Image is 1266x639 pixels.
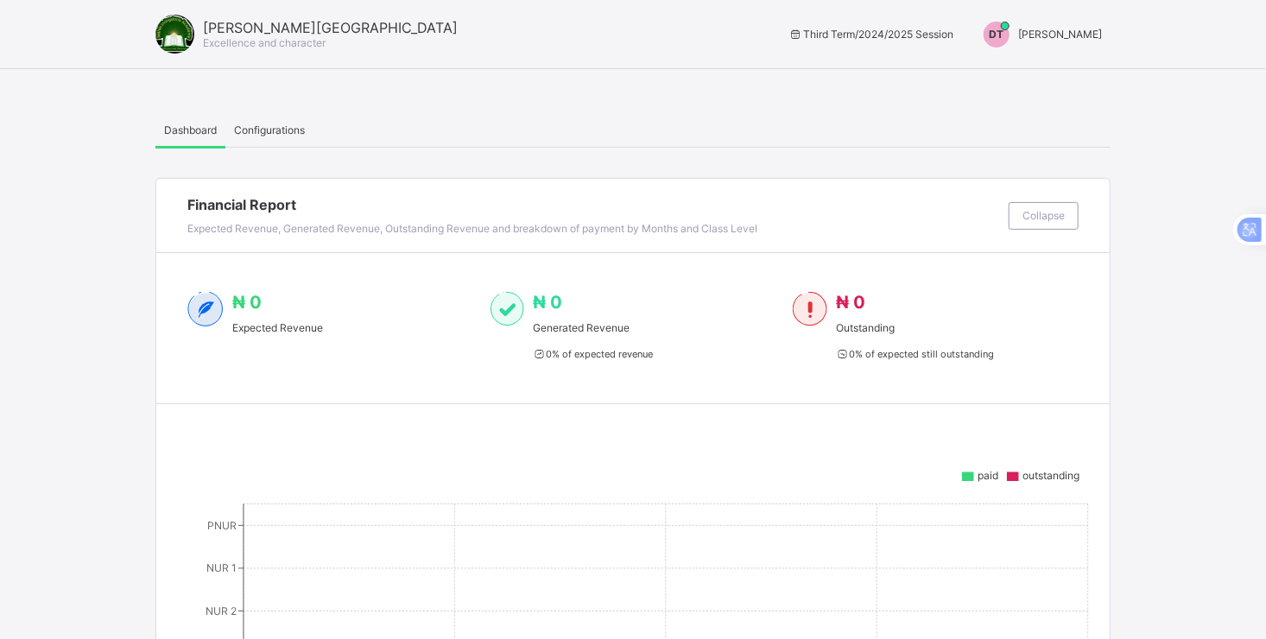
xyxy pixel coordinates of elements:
[232,292,262,313] span: ₦ 0
[234,123,305,136] span: Configurations
[836,292,865,313] span: ₦ 0
[203,19,458,36] span: [PERSON_NAME][GEOGRAPHIC_DATA]
[491,292,524,326] img: paid-1.3eb1404cbcb1d3b736510a26bbfa3ccb.svg
[978,469,998,482] span: paid
[1018,28,1102,41] span: [PERSON_NAME]
[164,123,217,136] span: Dashboard
[187,222,757,235] span: Expected Revenue, Generated Revenue, Outstanding Revenue and breakdown of payment by Months and C...
[1022,469,1079,482] span: outstanding
[232,321,323,334] span: Expected Revenue
[206,604,237,617] tspan: NUR 2
[793,292,826,326] img: outstanding-1.146d663e52f09953f639664a84e30106.svg
[788,28,953,41] span: session/term information
[207,519,237,532] tspan: PNUR
[533,321,653,334] span: Generated Revenue
[533,348,653,360] span: 0 % of expected revenue
[206,561,237,574] tspan: NUR 1
[990,28,1004,41] span: DT
[1022,209,1065,222] span: Collapse
[187,292,224,326] img: expected-2.4343d3e9d0c965b919479240f3db56ac.svg
[203,36,326,49] span: Excellence and character
[836,321,994,334] span: Outstanding
[187,196,1000,213] span: Financial Report
[533,292,562,313] span: ₦ 0
[836,348,994,360] span: 0 % of expected still outstanding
